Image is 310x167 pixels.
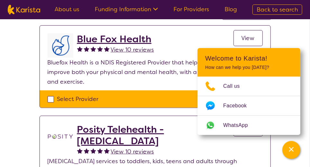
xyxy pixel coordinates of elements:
[77,124,234,147] a: Posity Telehealth - [MEDICAL_DATA]
[104,46,110,52] img: fullstar
[173,5,209,13] a: For Providers
[205,65,293,70] p: How can we help you [DATE]?
[252,4,302,15] a: Back to search
[111,46,154,54] span: View 10 reviews
[84,46,89,52] img: fullstar
[91,46,96,52] img: fullstar
[48,124,73,149] img: t1bslo80pcylnzwjhndq.png
[8,5,40,14] img: Karista logo
[242,34,255,42] span: View
[77,148,83,154] img: fullstar
[205,54,293,62] h2: Welcome to Karista!
[198,77,300,135] ul: Choose channel
[104,148,110,154] img: fullstar
[198,116,300,135] a: Web link opens in a new tab.
[111,45,154,54] a: View 10 reviews
[234,30,263,46] a: View
[77,46,83,52] img: fullstar
[97,46,103,52] img: fullstar
[48,58,263,87] p: Bluefox Health is a NDIS Registered Provider that helps you reach your goals, improve both your p...
[198,48,300,135] div: Channel Menu
[55,5,79,13] a: About us
[223,121,256,130] span: WhatsApp
[225,5,237,13] a: Blog
[281,140,301,160] iframe: Chat Window
[97,148,103,154] img: fullstar
[111,148,154,155] span: View 10 reviews
[48,33,73,58] img: lyehhyr6avbivpacwqcf.png
[223,101,254,111] span: Facebook
[95,5,158,13] a: Funding Information
[91,148,96,154] img: fullstar
[111,147,154,156] a: View 10 reviews
[77,33,154,45] a: Blue Fox Health
[84,148,89,154] img: fullstar
[257,6,298,13] span: Back to search
[223,81,248,91] span: Call us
